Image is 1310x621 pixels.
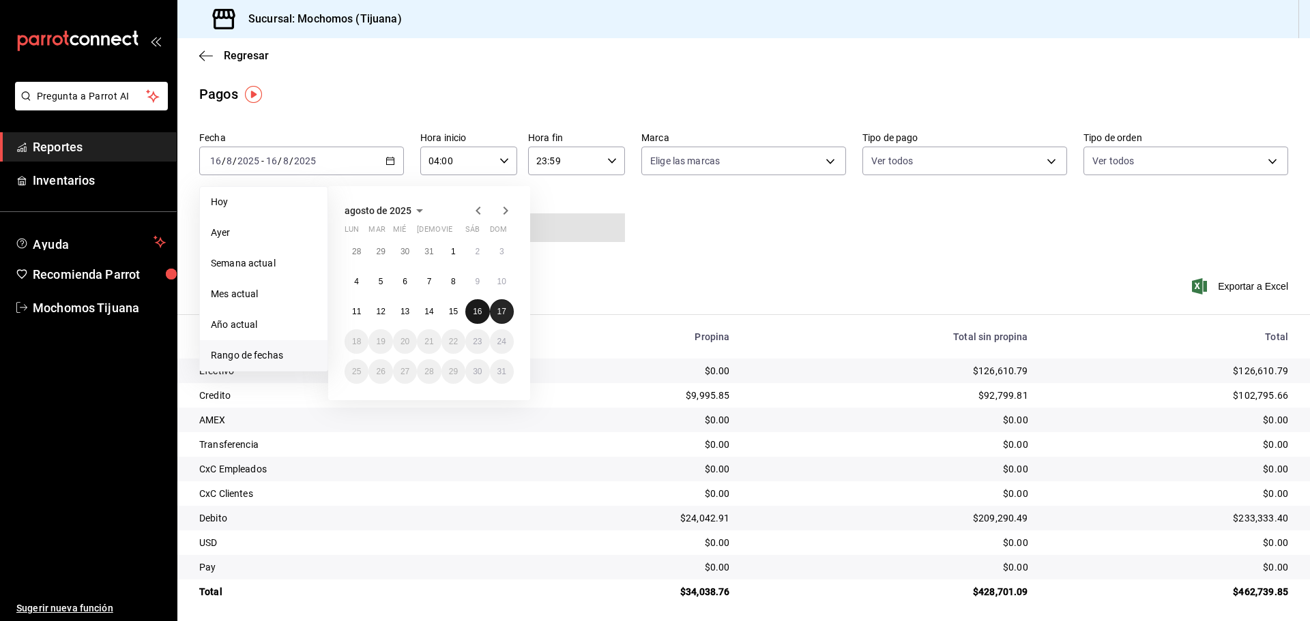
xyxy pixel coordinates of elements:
button: 29 de julio de 2025 [368,239,392,264]
div: $0.00 [532,413,730,427]
button: 18 de agosto de 2025 [345,329,368,354]
button: 22 de agosto de 2025 [441,329,465,354]
abbr: jueves [417,225,497,239]
div: $0.00 [1050,413,1288,427]
button: 20 de agosto de 2025 [393,329,417,354]
span: Inventarios [33,171,166,190]
label: Tipo de pago [862,133,1067,142]
button: 29 de agosto de 2025 [441,359,465,384]
div: $34,038.76 [532,585,730,599]
abbr: 31 de agosto de 2025 [497,367,506,376]
div: $0.00 [751,438,1028,451]
div: $24,042.91 [532,511,730,525]
abbr: 20 de agosto de 2025 [401,337,409,346]
button: agosto de 2025 [345,202,428,219]
abbr: 16 de agosto de 2025 [473,307,482,316]
abbr: 29 de julio de 2025 [376,247,385,256]
div: $462,739.85 [1050,585,1288,599]
button: 28 de julio de 2025 [345,239,368,264]
div: $0.00 [1050,438,1288,451]
abbr: 17 de agosto de 2025 [497,307,506,316]
abbr: 6 de agosto de 2025 [403,277,407,286]
span: / [278,155,282,166]
label: Hora fin [528,133,625,142]
abbr: 9 de agosto de 2025 [475,277,480,286]
button: 1 de agosto de 2025 [441,239,465,264]
span: Regresar [224,49,269,62]
div: Total [1050,331,1288,342]
div: $0.00 [532,536,730,549]
button: 8 de agosto de 2025 [441,269,465,294]
abbr: 28 de julio de 2025 [352,247,361,256]
button: 12 de agosto de 2025 [368,299,392,324]
input: -- [226,155,233,166]
abbr: 28 de agosto de 2025 [424,367,433,376]
button: 13 de agosto de 2025 [393,299,417,324]
button: 21 de agosto de 2025 [417,329,441,354]
abbr: 22 de agosto de 2025 [449,337,458,346]
button: 15 de agosto de 2025 [441,299,465,324]
div: $126,610.79 [751,364,1028,378]
span: Ver todos [871,154,913,168]
abbr: 24 de agosto de 2025 [497,337,506,346]
abbr: 18 de agosto de 2025 [352,337,361,346]
button: 26 de agosto de 2025 [368,359,392,384]
button: 14 de agosto de 2025 [417,299,441,324]
div: $0.00 [532,438,730,451]
abbr: 5 de agosto de 2025 [379,277,383,286]
button: Pregunta a Parrot AI [15,82,168,110]
span: agosto de 2025 [345,205,411,216]
div: $92,799.81 [751,389,1028,402]
input: ---- [293,155,317,166]
div: $0.00 [1050,560,1288,574]
button: 23 de agosto de 2025 [465,329,489,354]
abbr: 30 de agosto de 2025 [473,367,482,376]
span: - [261,155,264,166]
div: $0.00 [532,560,730,574]
abbr: 27 de agosto de 2025 [401,367,409,376]
button: Exportar a Excel [1195,278,1288,294]
span: Rango de fechas [211,348,317,363]
abbr: 29 de agosto de 2025 [449,367,458,376]
abbr: lunes [345,225,359,239]
div: Pagos [199,84,238,104]
abbr: domingo [490,225,507,239]
div: $126,610.79 [1050,364,1288,378]
input: -- [265,155,278,166]
button: 31 de agosto de 2025 [490,359,514,384]
span: Semana actual [211,256,317,271]
abbr: 14 de agosto de 2025 [424,307,433,316]
div: $102,795.66 [1050,389,1288,402]
h3: Sucursal: Mochomos (Tijuana) [237,11,402,27]
img: Tooltip marker [245,86,262,103]
button: 2 de agosto de 2025 [465,239,489,264]
span: Pregunta a Parrot AI [37,89,147,104]
span: / [289,155,293,166]
span: Elige las marcas [650,154,720,168]
button: 7 de agosto de 2025 [417,269,441,294]
a: Pregunta a Parrot AI [10,99,168,113]
abbr: 13 de agosto de 2025 [401,307,409,316]
div: $0.00 [1050,487,1288,500]
button: 30 de julio de 2025 [393,239,417,264]
abbr: 10 de agosto de 2025 [497,277,506,286]
div: $0.00 [532,462,730,476]
button: 17 de agosto de 2025 [490,299,514,324]
button: 3 de agosto de 2025 [490,239,514,264]
span: Ayer [211,226,317,240]
abbr: 19 de agosto de 2025 [376,337,385,346]
button: 5 de agosto de 2025 [368,269,392,294]
div: $0.00 [751,487,1028,500]
div: $233,333.40 [1050,511,1288,525]
abbr: miércoles [393,225,406,239]
div: Pay [199,560,510,574]
label: Fecha [199,133,404,142]
abbr: viernes [441,225,452,239]
button: open_drawer_menu [150,35,161,46]
abbr: 31 de julio de 2025 [424,247,433,256]
abbr: 21 de agosto de 2025 [424,337,433,346]
label: Marca [641,133,846,142]
div: $0.00 [751,560,1028,574]
div: Transferencia [199,438,510,451]
span: Sugerir nueva función [16,601,166,616]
